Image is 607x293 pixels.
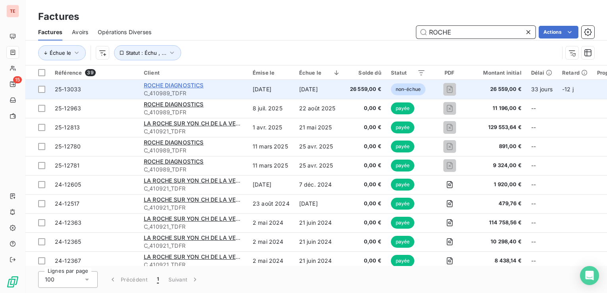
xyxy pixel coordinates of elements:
div: Échue le [299,69,340,76]
span: 26 559,00 € [350,85,381,93]
span: Référence [55,69,82,76]
td: -- [526,99,557,118]
span: non-échue [391,83,425,95]
span: 25-12780 [55,143,81,150]
span: 479,76 € [474,200,521,208]
div: Open Intercom Messenger [580,266,599,285]
span: 25-12963 [55,105,81,112]
td: 22 août 2025 [294,99,345,118]
span: ROCHE DIAGNOSTICS [144,158,204,165]
span: 26 559,00 € [474,85,521,93]
div: Émise le [253,69,290,76]
span: payée [391,198,415,210]
button: Actions [539,26,578,39]
td: 11 mars 2025 [248,137,294,156]
span: payée [391,217,415,229]
span: C_410989_TDFR [144,166,243,173]
td: 21 juin 2024 [294,213,345,232]
span: C_410989_TDFR [144,108,243,116]
div: Délai [531,69,553,76]
span: 24-12363 [55,219,81,226]
span: 0,00 € [350,219,381,227]
div: Retard [562,69,588,76]
div: PDF [435,69,464,76]
td: [DATE] [248,80,294,99]
button: 1 [152,271,164,288]
span: 0,00 € [350,162,381,170]
span: LA ROCHE SUR YON CH DE LA VENDEE [144,215,251,222]
span: 15 [13,76,22,83]
span: C_410921_TDFR [144,242,243,250]
span: 24-12365 [55,238,81,245]
span: 24-12367 [55,257,81,264]
button: Statut : Échu , ... [114,45,181,60]
td: [DATE] [248,175,294,194]
span: 0,00 € [350,200,381,208]
span: 1 [157,276,159,283]
button: Suivant [164,271,204,288]
span: 129 553,64 € [474,123,521,131]
span: Opérations Diverses [98,28,151,36]
td: 21 mai 2025 [294,118,345,137]
span: 25-12781 [55,162,79,169]
span: C_410921_TDFR [144,204,243,212]
td: 21 juin 2024 [294,232,345,251]
span: 25-12813 [55,124,80,131]
span: 39 [85,69,95,76]
h3: Factures [38,10,79,24]
td: 33 jours [526,80,557,99]
td: -- [526,251,557,270]
span: payée [391,236,415,248]
td: -- [526,156,557,175]
span: payée [391,160,415,172]
span: 100 [45,276,54,283]
td: 2 mai 2024 [248,232,294,251]
span: 1 920,00 € [474,181,521,189]
td: 8 juil. 2025 [248,99,294,118]
td: 25 avr. 2025 [294,137,345,156]
span: 0,00 € [350,123,381,131]
span: 891,00 € [474,143,521,150]
span: C_410989_TDFR [144,146,243,154]
td: -- [526,118,557,137]
span: 8 438,14 € [474,257,521,265]
span: Échue le [50,50,71,56]
span: C_410921_TDFR [144,261,243,269]
div: Montant initial [474,69,521,76]
span: 0,00 € [350,104,381,112]
span: 24-12605 [55,181,81,188]
span: Avoirs [72,28,88,36]
span: 114 758,56 € [474,219,521,227]
button: Précédent [104,271,152,288]
div: TE [6,5,19,17]
img: Logo LeanPay [6,276,19,288]
td: 7 déc. 2024 [294,175,345,194]
div: Solde dû [350,69,381,76]
span: -12 j [562,86,574,93]
span: ROCHE DIAGNOSTICS [144,82,204,89]
span: payée [391,121,415,133]
span: C_410989_TDFR [144,89,243,97]
span: ROCHE DIAGNOSTICS [144,139,204,146]
td: -- [526,213,557,232]
div: Statut [391,69,425,76]
td: 23 août 2024 [248,194,294,213]
span: payée [391,102,415,114]
td: [DATE] [294,80,345,99]
span: 25-13033 [55,86,81,93]
td: 25 avr. 2025 [294,156,345,175]
span: LA ROCHE SUR YON CH DE LA VENDEE [144,234,251,241]
span: 0,00 € [350,143,381,150]
td: -- [526,232,557,251]
td: 2 mai 2024 [248,251,294,270]
span: payée [391,255,415,267]
div: Client [144,69,243,76]
span: LA ROCHE SUR YON CH DE LA VENDEE [144,120,251,127]
span: LA ROCHE SUR YON CH DE LA VENDEE [144,177,251,184]
td: -- [526,175,557,194]
span: payée [391,179,415,191]
td: [DATE] [294,194,345,213]
td: 11 mars 2025 [248,156,294,175]
span: LA ROCHE SUR YON CH DE LA VENDEE [144,196,251,203]
button: Échue le [38,45,86,60]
